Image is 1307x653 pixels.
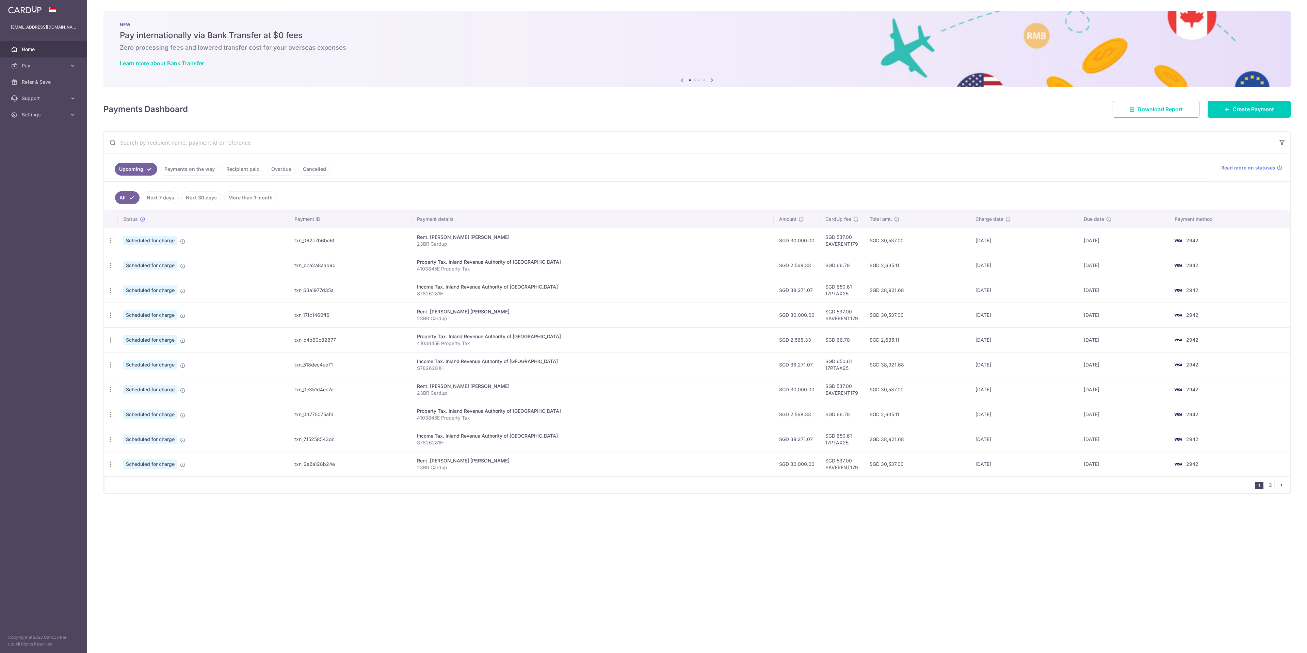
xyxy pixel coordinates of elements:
[417,464,768,471] p: 23BR Cardup
[970,377,1078,402] td: [DATE]
[103,103,188,115] h4: Payments Dashboard
[1255,482,1263,489] li: 1
[820,278,864,303] td: SGD 650.61 17PTAX25
[22,62,67,69] span: Pay
[123,285,177,295] span: Scheduled for charge
[825,216,851,223] span: CardUp fee
[417,408,768,414] div: Property Tax. Inland Revenue Authority of [GEOGRAPHIC_DATA]
[412,210,774,228] th: Payment details
[864,452,970,476] td: SGD 30,537.00
[123,261,177,270] span: Scheduled for charge
[774,452,820,476] td: SGD 30,000.00
[1255,477,1290,493] nav: pager
[120,44,1274,52] h6: Zero processing fees and lowered transfer cost for your overseas expenses
[123,310,177,320] span: Scheduled for charge
[1186,312,1198,318] span: 2942
[289,253,412,278] td: txn_bca2a8aab90
[1186,262,1198,268] span: 2942
[820,253,864,278] td: SGD 66.78
[142,191,179,204] a: Next 7 days
[820,427,864,452] td: SGD 650.61 17PTAX25
[774,303,820,327] td: SGD 30,000.00
[864,253,970,278] td: SGD 2,635.11
[120,22,1274,27] p: NEW
[1221,164,1275,171] span: Read more on statuses
[1171,286,1185,294] img: Bank Card
[1171,311,1185,319] img: Bank Card
[1171,236,1185,245] img: Bank Card
[970,253,1078,278] td: [DATE]
[1232,105,1274,113] span: Create Payment
[417,390,768,396] p: 23BR Cardup
[970,303,1078,327] td: [DATE]
[975,216,1003,223] span: Charge date
[970,352,1078,377] td: [DATE]
[774,228,820,253] td: SGD 30,000.00
[123,236,177,245] span: Scheduled for charge
[1171,261,1185,270] img: Bank Card
[22,79,67,85] span: Refer & Save
[103,11,1291,87] img: Bank transfer banner
[104,132,1274,153] input: Search by recipient name, payment id or reference
[224,191,277,204] a: More than 1 month
[123,216,138,223] span: Status
[417,333,768,340] div: Property Tax. Inland Revenue Authority of [GEOGRAPHIC_DATA]
[774,377,820,402] td: SGD 30,000.00
[1078,402,1169,427] td: [DATE]
[417,308,768,315] div: Rent. [PERSON_NAME] [PERSON_NAME]
[1208,101,1291,118] a: Create Payment
[289,327,412,352] td: txn_c4b60c82877
[123,335,177,345] span: Scheduled for charge
[1171,386,1185,394] img: Bank Card
[970,452,1078,476] td: [DATE]
[417,365,768,372] p: S7826281H
[417,290,768,297] p: S7826281H
[22,111,67,118] span: Settings
[115,191,140,204] a: All
[864,278,970,303] td: SGD 38,921.68
[1171,361,1185,369] img: Bank Card
[1078,327,1169,352] td: [DATE]
[289,427,412,452] td: txn_715258543dc
[1078,427,1169,452] td: [DATE]
[417,414,768,421] p: 4103845E Property Tax
[820,327,864,352] td: SGD 66.78
[864,228,970,253] td: SGD 30,537.00
[298,163,330,176] a: Cancelled
[864,303,970,327] td: SGD 30,537.00
[1266,481,1274,489] a: 2
[1084,216,1104,223] span: Due date
[970,327,1078,352] td: [DATE]
[1078,278,1169,303] td: [DATE]
[417,439,768,446] p: S7826281H
[417,259,768,265] div: Property Tax. Inland Revenue Authority of [GEOGRAPHIC_DATA]
[820,377,864,402] td: SGD 537.00 SAVERENT179
[970,427,1078,452] td: [DATE]
[417,234,768,241] div: Rent. [PERSON_NAME] [PERSON_NAME]
[864,327,970,352] td: SGD 2,635.11
[417,457,768,464] div: Rent. [PERSON_NAME] [PERSON_NAME]
[123,360,177,370] span: Scheduled for charge
[289,352,412,377] td: txn_518dec4ee71
[1186,362,1198,368] span: 2942
[774,402,820,427] td: SGD 2,568.33
[1186,287,1198,293] span: 2942
[864,427,970,452] td: SGD 38,921.68
[774,352,820,377] td: SGD 38,271.07
[820,352,864,377] td: SGD 650.61 17PTAX25
[1221,164,1282,171] a: Read more on statuses
[1078,352,1169,377] td: [DATE]
[970,228,1078,253] td: [DATE]
[8,5,42,14] img: CardUp
[774,253,820,278] td: SGD 2,568.33
[1113,101,1199,118] a: Download Report
[820,452,864,476] td: SGD 537.00 SAVERENT179
[1186,411,1198,417] span: 2942
[970,402,1078,427] td: [DATE]
[1078,377,1169,402] td: [DATE]
[160,163,219,176] a: Payments on the way
[1137,105,1183,113] span: Download Report
[289,452,412,476] td: txn_2e2a128b24e
[864,377,970,402] td: SGD 30,537.00
[774,278,820,303] td: SGD 38,271.07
